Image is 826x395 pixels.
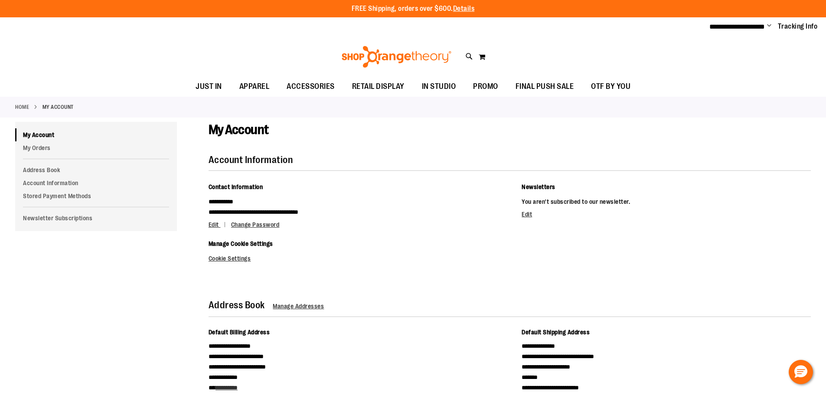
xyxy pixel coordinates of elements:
span: FINAL PUSH SALE [516,77,574,96]
span: Edit [209,221,219,228]
strong: Address Book [209,300,265,310]
a: FINAL PUSH SALE [507,77,583,97]
span: IN STUDIO [422,77,456,96]
span: ACCESSORIES [287,77,335,96]
span: Default Shipping Address [522,329,590,336]
a: My Orders [15,141,177,154]
a: Tracking Info [778,22,818,31]
button: Account menu [767,22,771,31]
span: OTF BY YOU [591,77,630,96]
span: APPAREL [239,77,270,96]
a: OTF BY YOU [582,77,639,97]
a: Home [15,103,29,111]
span: JUST IN [196,77,222,96]
a: Change Password [231,221,280,228]
span: My Account [209,122,269,137]
a: Address Book [15,163,177,176]
a: Cookie Settings [209,255,251,262]
a: Details [453,5,475,13]
a: JUST IN [187,77,231,97]
a: My Account [15,128,177,141]
button: Hello, have a question? Let’s chat. [789,360,813,384]
span: Contact Information [209,183,263,190]
span: Newsletters [522,183,555,190]
strong: My Account [42,103,74,111]
a: Manage Addresses [273,303,324,310]
p: You aren't subscribed to our newsletter. [522,196,811,207]
a: Newsletter Subscriptions [15,212,177,225]
p: FREE Shipping, orders over $600. [352,4,475,14]
a: ACCESSORIES [278,77,343,97]
span: Default Billing Address [209,329,270,336]
a: Edit [522,211,532,218]
span: PROMO [473,77,498,96]
strong: Account Information [209,154,293,165]
a: APPAREL [231,77,278,97]
a: Stored Payment Methods [15,189,177,202]
a: IN STUDIO [413,77,465,97]
a: Edit [209,221,230,228]
span: RETAIL DISPLAY [352,77,405,96]
a: PROMO [464,77,507,97]
img: Shop Orangetheory [340,46,453,68]
a: Account Information [15,176,177,189]
span: Manage Cookie Settings [209,240,273,247]
a: RETAIL DISPLAY [343,77,413,97]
